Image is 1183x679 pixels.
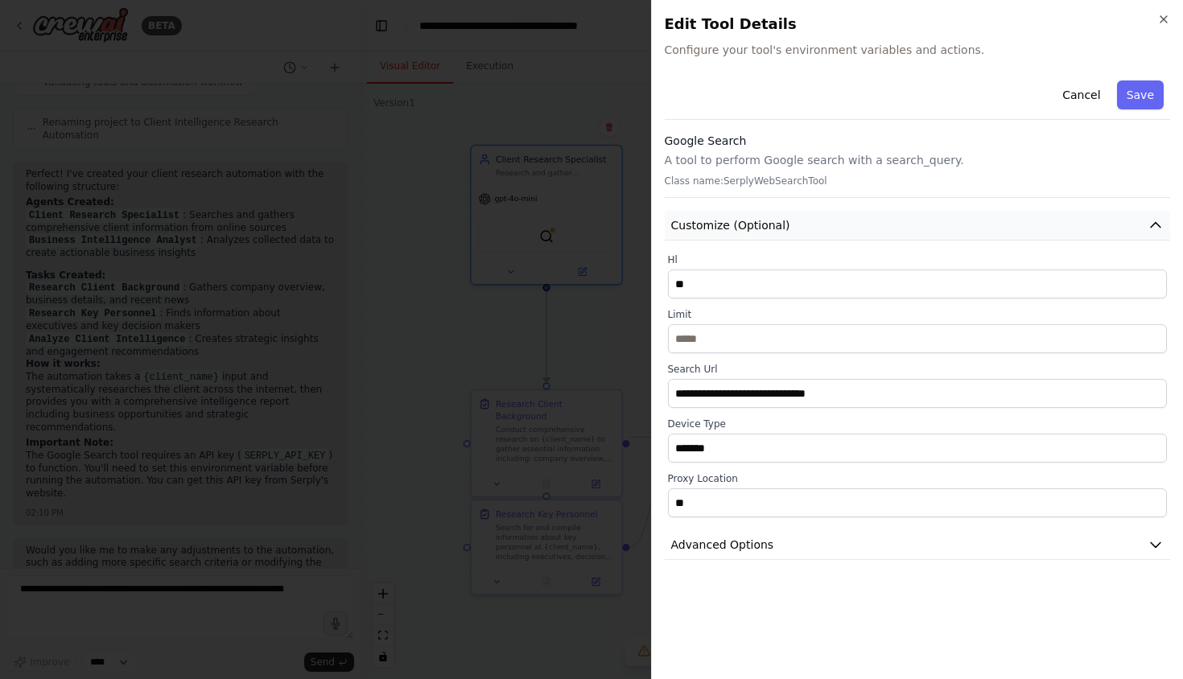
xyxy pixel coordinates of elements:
[665,175,1171,187] p: Class name: SerplyWebSearchTool
[665,13,1171,35] h2: Edit Tool Details
[668,418,1168,430] label: Device Type
[665,152,1171,168] p: A tool to perform Google search with a search_query.
[668,472,1168,485] label: Proxy Location
[1053,80,1110,109] button: Cancel
[665,530,1171,560] button: Advanced Options
[668,308,1168,321] label: Limit
[665,42,1171,58] span: Configure your tool's environment variables and actions.
[668,363,1168,376] label: Search Url
[1117,80,1164,109] button: Save
[671,217,790,233] span: Customize (Optional)
[668,253,1168,266] label: Hl
[665,133,1171,149] h3: Google Search
[671,537,774,553] span: Advanced Options
[665,211,1171,241] button: Customize (Optional)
